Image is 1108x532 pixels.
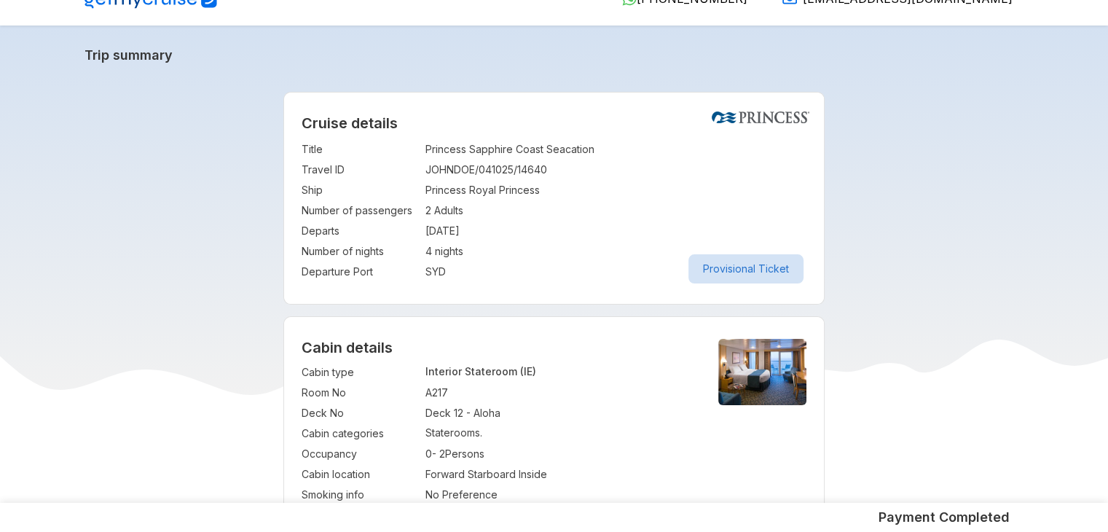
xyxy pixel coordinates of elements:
[425,160,806,180] td: JOHNDOE/041025/14640
[418,262,425,282] td: :
[418,464,425,485] td: :
[425,444,694,464] td: 0 - 2 Persons
[302,160,418,180] td: Travel ID
[85,47,1024,63] a: Trip summary
[425,180,806,200] td: Princess Royal Princess
[302,362,418,383] td: Cabin type
[425,485,694,505] td: No Preference
[418,221,425,241] td: :
[425,365,694,378] p: Interior Stateroom
[425,403,694,423] td: Deck 12 - Aloha
[425,241,806,262] td: 4 nights
[302,403,418,423] td: Deck No
[302,423,418,444] td: Cabin categories
[302,200,418,221] td: Number of passengers
[302,444,418,464] td: Occupancy
[688,254,804,283] button: Provisional Ticket
[302,485,418,505] td: Smoking info
[418,403,425,423] td: :
[302,241,418,262] td: Number of nights
[418,139,425,160] td: :
[302,180,418,200] td: Ship
[425,139,806,160] td: Princess Sapphire Coast Seacation
[418,444,425,464] td: :
[520,365,536,378] span: (IE)
[302,114,806,132] h2: Cruise details
[418,362,425,383] td: :
[425,262,806,282] td: SYD
[418,423,425,444] td: :
[425,464,694,485] td: Forward Starboard Inside
[418,241,425,262] td: :
[302,383,418,403] td: Room No
[418,180,425,200] td: :
[418,200,425,221] td: :
[302,262,418,282] td: Departure Port
[425,221,806,241] td: [DATE]
[879,509,1010,526] h5: Payment Completed
[302,339,806,356] h4: Cabin details
[425,200,806,221] td: 2 Adults
[302,221,418,241] td: Departs
[418,383,425,403] td: :
[425,426,694,439] p: Staterooms.
[418,485,425,505] td: :
[418,160,425,180] td: :
[302,139,418,160] td: Title
[425,383,694,403] td: A217
[302,464,418,485] td: Cabin location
